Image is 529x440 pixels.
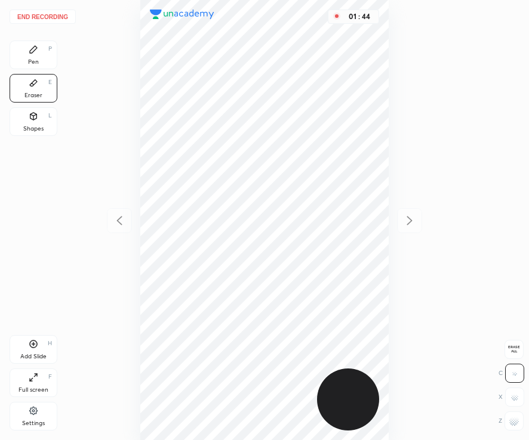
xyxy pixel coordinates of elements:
button: End recording [10,10,76,24]
div: E [48,79,52,85]
div: Add Slide [20,354,47,360]
div: P [48,46,52,52]
div: Shapes [23,126,44,132]
span: Erase all [505,345,523,354]
div: X [499,388,524,407]
div: Full screen [19,387,48,393]
div: 01 : 44 [345,13,374,21]
div: H [48,340,52,346]
div: F [48,374,52,380]
div: L [48,113,52,119]
div: Pen [28,59,39,65]
div: Settings [22,420,45,426]
div: Eraser [24,92,42,98]
div: Z [499,411,524,430]
div: C [499,364,524,383]
img: logo.38c385cc.svg [150,10,214,19]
